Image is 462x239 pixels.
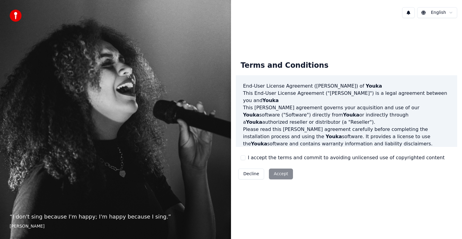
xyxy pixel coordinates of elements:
footer: [PERSON_NAME] [10,223,221,229]
label: I accept the terms and commit to avoiding unlicensed use of copyrighted content [248,154,445,161]
p: “ I don't sing because I'm happy; I'm happy because I sing. ” [10,213,221,221]
button: Decline [238,169,264,179]
img: youka [10,10,22,22]
div: Terms and Conditions [236,56,333,75]
p: This [PERSON_NAME] agreement governs your acquisition and use of our software ("Software") direct... [243,104,450,126]
span: Youka [326,134,342,139]
span: Youka [243,112,259,118]
p: Please read this [PERSON_NAME] agreement carefully before completing the installation process and... [243,126,450,147]
span: Youka [366,83,382,89]
span: Youka [263,98,279,103]
h3: End-User License Agreement ([PERSON_NAME]) of [243,82,450,90]
p: This End-User License Agreement ("[PERSON_NAME]") is a legal agreement between you and [243,90,450,104]
span: Youka [246,119,262,125]
span: Youka [343,112,359,118]
span: Youka [251,141,267,147]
